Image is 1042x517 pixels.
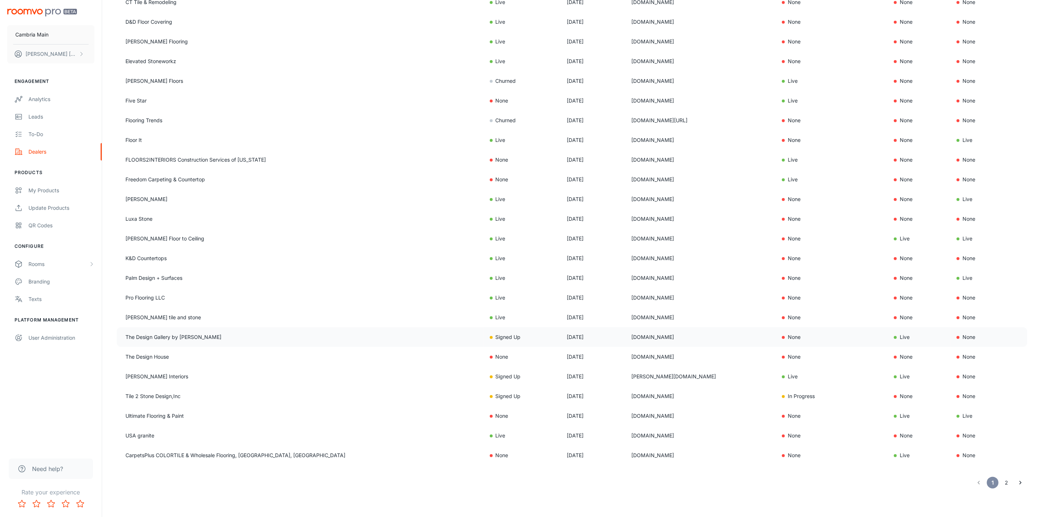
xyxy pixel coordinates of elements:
[117,445,484,465] td: CarpetsPlus COLORTILE & Wholesale Flooring, [GEOGRAPHIC_DATA], [GEOGRAPHIC_DATA]
[117,209,484,229] td: Luxa Stone
[32,464,63,473] span: Need help?
[951,426,1027,445] td: None
[561,327,625,347] td: [DATE]
[888,268,951,288] td: None
[951,130,1027,150] td: Live
[117,51,484,71] td: Elevated Stoneworkz
[117,347,484,367] td: The Design House
[776,130,888,150] td: None
[561,347,625,367] td: [DATE]
[1001,477,1012,489] button: Go to page 2
[625,347,776,367] td: [DOMAIN_NAME]
[951,209,1027,229] td: None
[888,308,951,327] td: None
[58,497,73,511] button: Rate 4 star
[484,150,561,170] td: None
[26,50,77,58] p: [PERSON_NAME] [PERSON_NAME]
[28,204,94,212] div: Update Products
[776,445,888,465] td: None
[625,150,776,170] td: [DOMAIN_NAME]
[561,426,625,445] td: [DATE]
[625,12,776,32] td: [DOMAIN_NAME]
[28,130,94,138] div: To-do
[625,386,776,406] td: [DOMAIN_NAME]
[625,426,776,445] td: [DOMAIN_NAME]
[888,327,951,347] td: Live
[484,406,561,426] td: None
[888,209,951,229] td: None
[28,295,94,303] div: Texts
[951,32,1027,51] td: None
[625,111,776,130] td: [DOMAIN_NAME][URL]
[625,170,776,189] td: [DOMAIN_NAME]
[117,386,484,406] td: Tile 2 Stone Design,Inc
[972,477,1027,489] nav: pagination navigation
[561,111,625,130] td: [DATE]
[776,248,888,268] td: None
[951,71,1027,91] td: None
[484,386,561,406] td: Signed Up
[561,91,625,111] td: [DATE]
[28,113,94,121] div: Leads
[117,170,484,189] td: Freedom Carpeting & Countertop
[888,150,951,170] td: None
[776,51,888,71] td: None
[561,386,625,406] td: [DATE]
[951,51,1027,71] td: None
[117,71,484,91] td: [PERSON_NAME] Floors
[117,12,484,32] td: D&D Floor Covering
[776,426,888,445] td: None
[117,426,484,445] td: USA granite
[888,248,951,268] td: None
[951,386,1027,406] td: None
[484,71,561,91] td: Churned
[888,426,951,445] td: None
[561,150,625,170] td: [DATE]
[28,186,94,194] div: My Products
[625,445,776,465] td: [DOMAIN_NAME]
[117,32,484,51] td: [PERSON_NAME] Flooring
[28,148,94,156] div: Dealers
[484,130,561,150] td: Live
[951,150,1027,170] td: None
[888,347,951,367] td: None
[117,229,484,248] td: [PERSON_NAME] Floor to Ceiling
[951,111,1027,130] td: None
[561,268,625,288] td: [DATE]
[776,308,888,327] td: None
[561,130,625,150] td: [DATE]
[951,268,1027,288] td: Live
[625,229,776,248] td: [DOMAIN_NAME]
[888,386,951,406] td: None
[888,288,951,308] td: None
[484,347,561,367] td: None
[987,477,999,489] button: page 1
[776,189,888,209] td: None
[888,189,951,209] td: None
[888,32,951,51] td: None
[561,209,625,229] td: [DATE]
[776,406,888,426] td: None
[117,406,484,426] td: Ultimate Flooring & Paint
[117,91,484,111] td: Five Star
[117,327,484,347] td: The Design Gallery by [PERSON_NAME]
[484,288,561,308] td: Live
[484,32,561,51] td: Live
[776,386,888,406] td: In Progress
[1015,477,1026,489] button: Go to next page
[117,111,484,130] td: Flooring Trends
[7,9,77,16] img: Roomvo PRO Beta
[888,367,951,386] td: Live
[484,209,561,229] td: Live
[625,71,776,91] td: [DOMAIN_NAME]
[951,229,1027,248] td: Live
[625,248,776,268] td: [DOMAIN_NAME]
[625,268,776,288] td: [DOMAIN_NAME]
[625,406,776,426] td: [DOMAIN_NAME]
[561,32,625,51] td: [DATE]
[484,367,561,386] td: Signed Up
[776,367,888,386] td: Live
[15,31,49,39] p: Cambria Main
[951,170,1027,189] td: None
[117,367,484,386] td: [PERSON_NAME] Interiors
